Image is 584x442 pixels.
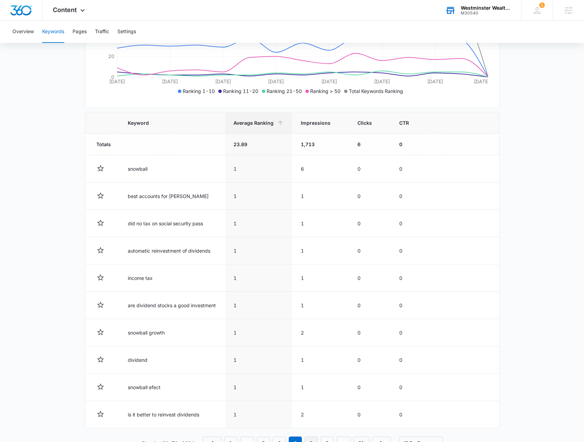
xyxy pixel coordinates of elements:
tspan: [DATE] [215,78,231,84]
tspan: [DATE] [427,78,443,84]
td: 1,713 [292,134,349,155]
td: 1 [225,319,293,346]
td: 1 [225,346,293,374]
td: 0 [391,155,427,182]
td: snowball growth [119,319,225,346]
button: Pages [73,21,87,43]
td: 0 [391,319,427,346]
span: Average Ranking [233,119,274,126]
td: 1 [292,346,349,374]
td: 1 [292,292,349,319]
div: account name [461,5,511,11]
td: 0 [391,264,427,292]
span: Ranking 21-50 [267,88,302,94]
td: 2 [292,401,349,428]
td: 1 [225,210,293,237]
td: 0 [391,134,427,155]
td: 0 [349,292,391,319]
td: 0 [349,319,391,346]
tspan: [DATE] [109,78,125,84]
td: is it better to reinvest dividends [119,401,225,428]
td: 1 [225,155,293,182]
tspan: [DATE] [321,78,337,84]
td: 6 [349,134,391,155]
td: did no tax on social security pass [119,210,225,237]
td: 0 [391,374,427,401]
button: Traffic [95,21,109,43]
tspan: 0 [111,74,114,80]
tspan: [DATE] [473,78,489,84]
td: 0 [391,237,427,264]
td: 1 [292,264,349,292]
td: Totals [85,134,119,155]
td: 1 [225,237,293,264]
td: 1 [225,182,293,210]
td: 1 [225,374,293,401]
button: Keywords [42,21,64,43]
span: 1 [539,2,545,8]
td: are dividend stocks a good investment [119,292,225,319]
td: snowball efect [119,374,225,401]
span: Total Keywords Ranking [349,88,403,94]
td: 0 [349,237,391,264]
td: 23.89 [225,134,293,155]
td: 0 [349,401,391,428]
tspan: [DATE] [268,78,284,84]
td: snowball [119,155,225,182]
td: 0 [349,264,391,292]
td: 0 [349,346,391,374]
td: 0 [391,210,427,237]
td: 1 [225,401,293,428]
td: 0 [391,346,427,374]
td: 0 [349,182,391,210]
td: 6 [292,155,349,182]
span: Clicks [357,119,372,126]
td: income tax [119,264,225,292]
td: 0 [391,292,427,319]
td: 1 [292,374,349,401]
span: CTR [399,119,409,126]
td: 0 [391,182,427,210]
td: 1 [225,264,293,292]
tspan: 20 [108,53,114,59]
td: 1 [292,237,349,264]
td: 0 [391,401,427,428]
td: 0 [349,210,391,237]
td: 1 [292,210,349,237]
tspan: [DATE] [162,78,178,84]
span: Keyword [127,119,207,126]
td: 0 [349,374,391,401]
button: Overview [12,21,34,43]
span: Ranking > 50 [310,88,341,94]
div: account id [461,11,511,16]
span: Ranking 11-20 [223,88,258,94]
td: 2 [292,319,349,346]
span: Impressions [300,119,331,126]
td: automatic reinvestment of dividends [119,237,225,264]
span: Content [53,6,77,13]
td: best accounts for [PERSON_NAME] [119,182,225,210]
div: notifications count [539,2,545,8]
button: Settings [117,21,136,43]
td: 1 [292,182,349,210]
td: dividend [119,346,225,374]
td: 1 [225,292,293,319]
tspan: [DATE] [374,78,390,84]
span: Ranking 1-10 [183,88,215,94]
td: 0 [349,155,391,182]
